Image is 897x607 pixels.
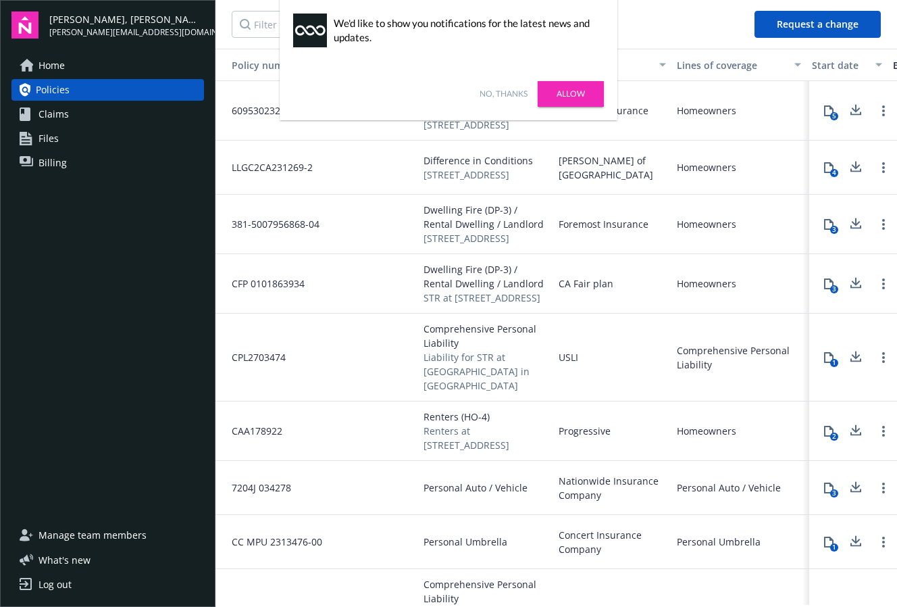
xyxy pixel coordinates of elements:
[830,359,838,367] div: 1
[11,103,204,125] a: Claims
[559,424,611,438] span: Progressive
[875,480,892,496] a: Open options
[424,153,533,168] span: Difference in Conditions
[830,433,838,441] div: 2
[221,160,313,174] span: LLGC2CA231269-2
[424,481,528,495] span: Personal Auto / Vehicle
[677,217,736,231] div: Homeowners
[11,553,112,567] button: What's new
[39,128,59,149] span: Files
[815,529,842,556] button: 1
[11,152,204,174] a: Billing
[875,216,892,233] a: Open options
[830,489,838,497] div: 3
[221,350,286,364] span: CPL2703474
[424,577,548,606] span: Comprehensive Personal Liability
[11,55,204,76] a: Home
[812,58,867,72] div: Start date
[875,276,892,292] a: Open options
[424,350,548,393] span: Liability for STR at [GEOGRAPHIC_DATA] in [GEOGRAPHIC_DATA]
[424,203,548,231] span: Dwelling Fire (DP-3) / Rental Dwelling / Landlord
[424,291,548,305] span: STR at [STREET_ADDRESS]
[754,11,881,38] button: Request a change
[559,217,648,231] span: Foremost Insurance
[806,49,888,81] button: Start date
[559,474,666,502] span: Nationwide Insurance Company
[49,26,204,39] span: [PERSON_NAME][EMAIL_ADDRESS][DOMAIN_NAME]
[11,11,39,39] img: navigator-logo.svg
[424,168,533,182] span: [STREET_ADDRESS]
[677,103,736,118] div: Homeowners
[49,11,204,39] button: [PERSON_NAME], [PERSON_NAME], [PERSON_NAME] Family Trust[PERSON_NAME][EMAIL_ADDRESS][DOMAIN_NAME]
[424,118,548,132] span: [STREET_ADDRESS]
[11,128,204,149] a: Files
[424,322,548,350] span: Comprehensive Personal Liability
[39,152,67,174] span: Billing
[221,103,307,118] span: 609530232 653 1
[830,169,838,177] div: 4
[559,528,666,556] span: Concert Insurance Company
[815,344,842,371] button: 1
[815,475,842,502] button: 3
[221,217,319,231] span: 381-5007956868-04
[830,543,838,552] div: 1
[815,154,842,181] button: 4
[875,534,892,550] a: Open options
[221,58,398,72] div: Toggle SortBy
[39,55,65,76] span: Home
[221,424,282,438] span: CAA178922
[830,285,838,293] div: 3
[11,79,204,101] a: Policies
[39,525,147,546] span: Manage team members
[815,97,842,124] button: 5
[334,16,597,45] div: We'd like to show you notifications for the latest news and updates.
[815,270,842,297] button: 3
[424,231,548,245] span: [STREET_ADDRESS]
[424,424,548,452] span: Renters at [STREET_ADDRESS]
[815,211,842,238] button: 3
[677,481,781,495] div: Personal Auto / Vehicle
[424,535,507,549] span: Personal Umbrella
[677,343,801,372] div: Comprehensive Personal Liability
[221,535,322,549] span: CC MPU 2313476-00
[49,12,204,26] span: [PERSON_NAME], [PERSON_NAME], [PERSON_NAME] Family Trust
[559,276,613,291] span: CA Fair plan
[875,103,892,119] a: Open options
[538,81,604,107] a: Allow
[677,276,736,291] div: Homeowners
[559,350,578,364] span: USLI
[677,58,786,72] div: Lines of coverage
[36,79,70,101] span: Policies
[875,160,892,176] a: Open options
[39,103,69,125] span: Claims
[677,160,736,174] div: Homeowners
[830,112,838,120] div: 5
[875,423,892,439] a: Open options
[424,262,548,291] span: Dwelling Fire (DP-3) / Rental Dwelling / Landlord
[39,553,91,567] span: What ' s new
[830,226,838,234] div: 3
[875,349,892,366] a: Open options
[221,481,291,495] span: 7204J 034278
[559,153,666,182] span: [PERSON_NAME] of [GEOGRAPHIC_DATA]
[480,88,528,100] a: No, thanks
[677,424,736,438] div: Homeowners
[221,58,398,72] div: Policy number
[671,49,806,81] button: Lines of coverage
[815,418,842,445] button: 2
[39,574,72,596] div: Log out
[232,11,401,38] input: Filter policies...
[11,525,204,546] a: Manage team members
[221,276,305,291] span: CFP 0101863934
[424,410,548,424] span: Renters (HO-4)
[677,535,761,549] div: Personal Umbrella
